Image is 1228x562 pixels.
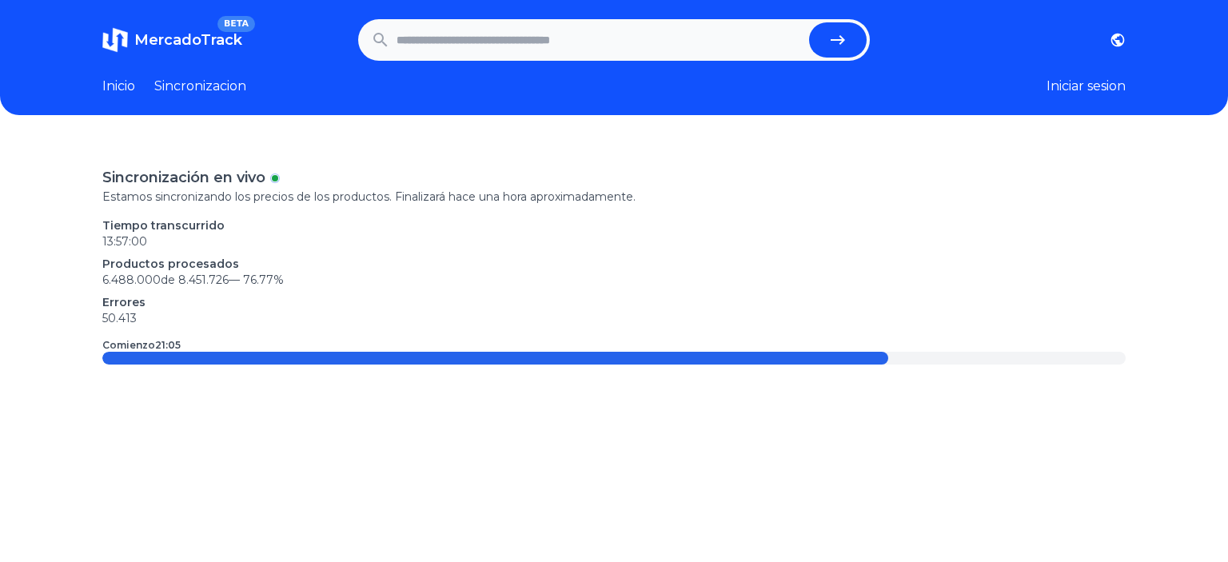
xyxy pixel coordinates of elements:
p: Tiempo transcurrido [102,217,1126,233]
p: Errores [102,294,1126,310]
span: 76.77 % [243,273,284,287]
img: MercadoTrack [102,27,128,53]
p: 50.413 [102,310,1126,326]
span: BETA [217,16,255,32]
time: 21:05 [155,339,181,351]
a: Inicio [102,77,135,96]
p: Productos procesados [102,256,1126,272]
p: 6.488.000 de 8.451.726 — [102,272,1126,288]
p: Estamos sincronizando los precios de los productos. Finalizará hace una hora aproximadamente. [102,189,1126,205]
time: 13:57:00 [102,234,147,249]
p: Sincronización en vivo [102,166,265,189]
p: Comienzo [102,339,181,352]
a: MercadoTrackBETA [102,27,242,53]
button: Iniciar sesion [1047,77,1126,96]
a: Sincronizacion [154,77,246,96]
span: MercadoTrack [134,31,242,49]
